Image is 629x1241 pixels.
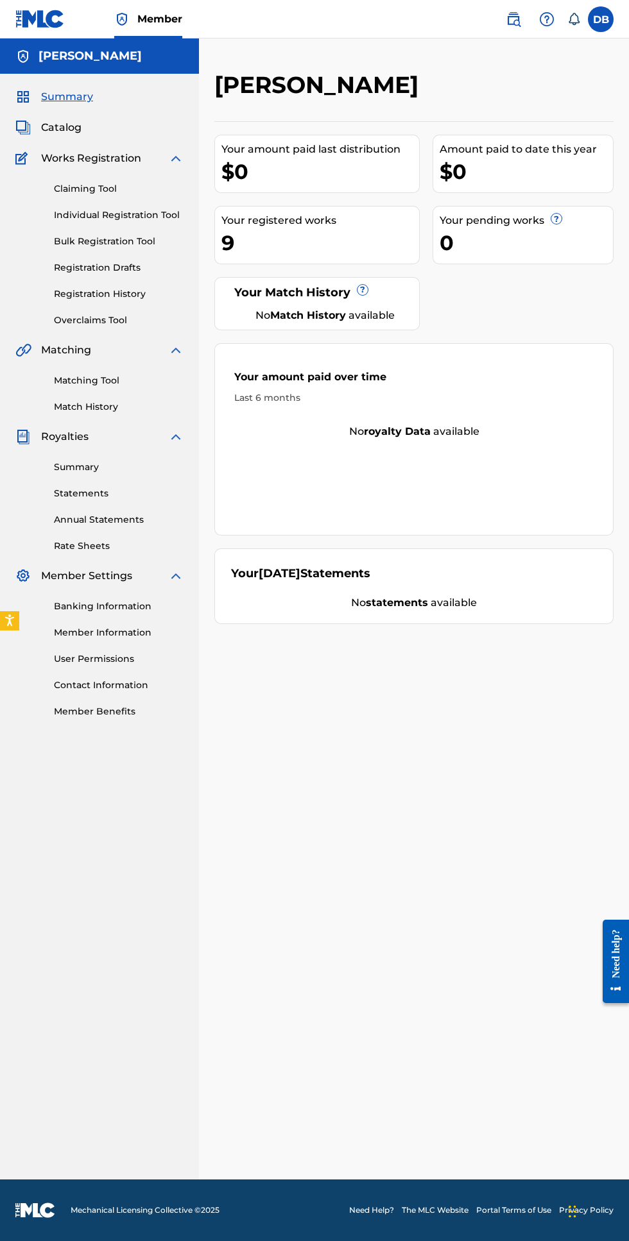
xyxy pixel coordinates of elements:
[54,314,184,327] a: Overclaims Tool
[137,12,182,26] span: Member
[71,1204,220,1216] span: Mechanical Licensing Collective © 2025
[565,1179,629,1241] iframe: Chat Widget
[54,487,184,500] a: Statements
[501,6,526,32] a: Public Search
[15,89,31,105] img: Summary
[15,1203,55,1218] img: logo
[41,429,89,444] span: Royalties
[54,679,184,692] a: Contact Information
[168,342,184,358] img: expand
[41,120,82,135] span: Catalog
[114,12,130,27] img: Top Rightsholder
[15,10,65,28] img: MLC Logo
[551,214,562,224] span: ?
[259,566,300,580] span: [DATE]
[440,228,614,257] div: 0
[593,910,629,1013] iframe: Resource Center
[247,308,403,323] div: No available
[54,208,184,222] a: Individual Registration Tool
[41,89,93,105] span: Summary
[234,391,594,405] div: Last 6 months
[41,151,141,166] span: Works Registration
[349,1204,394,1216] a: Need Help?
[231,595,597,611] div: No available
[539,12,555,27] img: help
[54,600,184,613] a: Banking Information
[440,213,614,228] div: Your pending works
[534,6,560,32] div: Help
[168,151,184,166] img: expand
[54,652,184,666] a: User Permissions
[54,626,184,639] a: Member Information
[54,374,184,387] a: Matching Tool
[366,596,428,609] strong: statements
[440,157,614,186] div: $0
[15,89,93,105] a: SummarySummary
[54,287,184,301] a: Registration History
[168,568,184,584] img: expand
[402,1204,469,1216] a: The MLC Website
[168,429,184,444] img: expand
[476,1204,551,1216] a: Portal Terms of Use
[54,513,184,527] a: Annual Statements
[569,1192,576,1231] div: Drag
[54,705,184,718] a: Member Benefits
[54,235,184,248] a: Bulk Registration Tool
[567,13,580,26] div: Notifications
[15,120,31,135] img: Catalog
[231,284,403,301] div: Your Match History
[358,285,368,295] span: ?
[54,261,184,274] a: Registration Drafts
[506,12,521,27] img: search
[364,425,431,437] strong: royalty data
[559,1204,614,1216] a: Privacy Policy
[54,539,184,553] a: Rate Sheets
[54,400,184,414] a: Match History
[15,568,31,584] img: Member Settings
[41,342,91,358] span: Matching
[588,6,614,32] div: User Menu
[221,157,419,186] div: $0
[15,429,31,444] img: Royalties
[41,568,132,584] span: Member Settings
[214,71,425,99] h2: [PERSON_NAME]
[270,309,346,321] strong: Match History
[221,142,419,157] div: Your amount paid last distribution
[221,228,419,257] div: 9
[234,369,594,391] div: Your amount paid over time
[15,151,32,166] img: Works Registration
[15,342,31,358] img: Matching
[221,213,419,228] div: Your registered works
[54,460,184,474] a: Summary
[440,142,614,157] div: Amount paid to date this year
[231,565,370,582] div: Your Statements
[215,424,613,439] div: No available
[15,49,31,64] img: Accounts
[39,49,142,63] h5: Dannrie Brown
[54,182,184,196] a: Claiming Tool
[15,120,82,135] a: CatalogCatalog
